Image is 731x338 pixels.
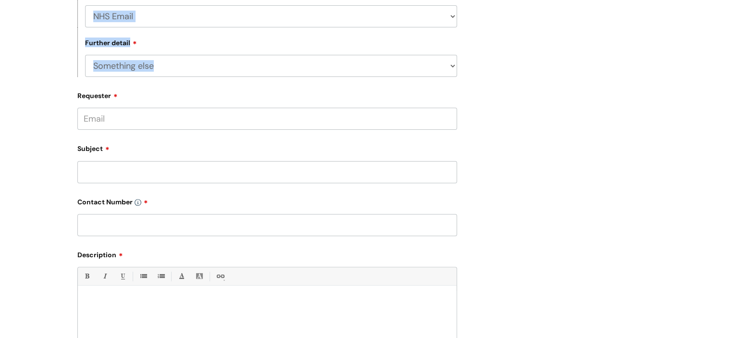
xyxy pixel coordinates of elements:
a: Link [214,270,226,282]
label: Contact Number [77,195,457,206]
img: info-icon.svg [135,199,141,206]
label: Description [77,248,457,259]
label: Further detail [85,38,137,47]
input: Email [77,108,457,130]
a: • Unordered List (Ctrl-Shift-7) [137,270,149,282]
label: Requester [77,88,457,100]
a: Back Color [193,270,205,282]
a: 1. Ordered List (Ctrl-Shift-8) [155,270,167,282]
a: Underline(Ctrl-U) [116,270,128,282]
label: Subject [77,141,457,153]
a: Bold (Ctrl-B) [81,270,93,282]
a: Italic (Ctrl-I) [99,270,111,282]
a: Font Color [175,270,187,282]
